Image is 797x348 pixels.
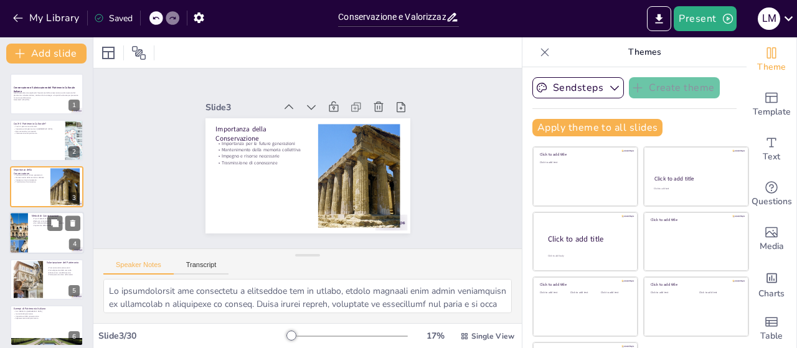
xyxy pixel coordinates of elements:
p: Importanza della Conservazione [217,115,311,143]
div: 17 % [420,330,450,342]
p: Beni materiali e immateriali [14,129,62,132]
div: Click to add title [540,152,629,157]
div: Click to add title [654,175,737,182]
span: Position [131,45,146,60]
div: Layout [98,43,118,63]
span: Media [760,240,784,253]
button: Delete Slide [65,216,80,231]
p: Apprezzamento del patrimonio [14,317,80,320]
p: Promozione attraverso eventi [47,266,80,269]
div: Click to add title [540,282,629,287]
div: 1 [68,100,80,111]
span: Charts [758,287,785,301]
div: Click to add title [651,282,740,287]
div: Add text boxes [747,127,796,172]
p: Partecipazione attiva nella tutela [47,273,80,276]
div: Change the overall theme [747,37,796,82]
span: Table [760,329,783,343]
p: Themes [555,37,734,67]
button: Add slide [6,44,87,63]
div: Click to add text [654,187,737,190]
p: Siti UNESCO in [GEOGRAPHIC_DATA] [14,311,80,313]
p: Importanza del patrimonio in [GEOGRAPHIC_DATA] [14,128,62,130]
div: Slide 3 / 30 [98,330,288,342]
button: Speaker Notes [103,261,174,275]
div: Get real-time input from your audience [747,172,796,217]
button: Sendsteps [532,77,624,98]
div: 6 [10,305,83,346]
button: Duplicate Slide [47,216,62,231]
div: Click to add text [570,291,598,294]
p: Valorizzazione del Patrimonio [47,261,80,265]
div: 4 [69,239,80,250]
p: Esempi di Patrimonio Italiano [14,307,80,311]
div: Click to add text [540,291,568,294]
p: Restauro e manutenzione preventiva [32,220,80,222]
div: Click to add title [651,217,740,222]
div: Add images, graphics, shapes or video [747,217,796,261]
p: Cos'è il patrimonio culturale? [14,125,62,128]
button: Apply theme to all slides [532,119,663,136]
button: My Library [9,8,85,28]
span: Theme [757,60,786,74]
button: Transcript [174,261,229,275]
div: Click to add text [651,291,690,294]
p: Iconicità del patrimonio [14,313,80,315]
p: Mantenimento della memoria collettiva [217,137,309,153]
p: Importanza per le future generazioni [14,174,47,176]
div: Click to add title [548,233,628,244]
div: 5 [68,285,80,296]
span: Questions [752,195,792,209]
p: Valorizzazione del patrimonio [14,132,62,134]
p: Educazione e sensibilizzazione [47,271,80,274]
div: 2 [10,120,83,161]
div: Click to add text [540,161,629,164]
p: Mantenimento della memoria collettiva [14,176,47,179]
input: Insert title [338,8,445,26]
div: 3 [10,166,83,207]
p: Generated with [URL] [14,99,80,101]
div: 5 [10,259,83,300]
p: Importanza della conservazione [14,315,80,317]
div: Slide 3 [210,91,281,110]
div: 2 [68,146,80,158]
textarea: Lo ipsumdolorsit ame consectetu a elitseddoe tem in utlabo, etdolo magnaali enim admin veniamquis... [103,279,512,313]
p: Trasmissione di conoscenze [14,181,47,183]
div: 3 [68,192,80,204]
div: Saved [94,12,133,24]
div: Add charts and graphs [747,261,796,306]
p: Trasmissione di conoscenze [215,150,308,166]
p: Uso della tecnologia nella conservazione [32,222,80,225]
p: Tipi di metodi di conservazione [32,217,80,220]
button: Present [674,6,736,31]
p: Importanza della Conservazione [14,168,47,175]
div: Click to add body [548,254,626,257]
p: Importanza della scelta dei metodi [32,225,80,227]
div: 4 [9,212,84,254]
button: Export to PowerPoint [647,6,671,31]
div: 6 [68,331,80,342]
button: Create theme [629,77,720,98]
div: Click to add text [699,291,738,294]
p: Cos'è il Patrimonio Culturale? [14,122,62,126]
p: Impegno e risorse necessarie [14,179,47,181]
button: L M [758,6,780,31]
p: Coinvolgimento della comunità [47,269,80,271]
div: L M [758,7,780,30]
strong: Conservazione e Valorizzazione del Patrimonio Culturale Italiano [14,87,75,93]
div: Click to add text [601,291,629,294]
p: Metodi di Conservazione [32,214,80,218]
p: Impegno e risorse necessarie [216,143,308,159]
span: Single View [471,331,514,341]
span: Text [763,150,780,164]
div: 1 [10,73,83,115]
div: Add ready made slides [747,82,796,127]
p: Questa presentazione esplorerà l'importanza della conservazione e valorizzazione del patrimonio c... [14,92,80,99]
span: Template [753,105,791,119]
p: Importanza per le future generazioni [217,131,309,147]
